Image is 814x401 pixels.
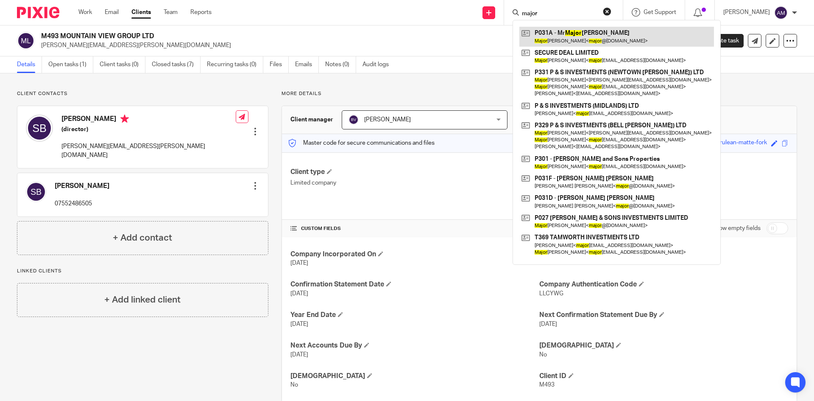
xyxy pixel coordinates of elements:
span: [DATE] [290,260,308,266]
a: Team [164,8,178,17]
h4: Next Confirmation Statement Due By [539,311,788,320]
span: No [290,382,298,388]
p: More details [282,90,797,97]
p: 07552486505 [55,199,109,208]
h4: [PERSON_NAME] [55,182,109,191]
span: [DATE] [290,321,308,327]
a: Audit logs [362,56,395,73]
p: Client contacts [17,90,268,97]
img: svg%3E [26,182,46,202]
p: [PERSON_NAME][EMAIL_ADDRESS][PERSON_NAME][DOMAIN_NAME] [41,41,682,50]
p: Master code for secure communications and files [288,139,435,147]
a: Recurring tasks (0) [207,56,263,73]
a: Client tasks (0) [100,56,145,73]
p: [PERSON_NAME] [723,8,770,17]
span: [PERSON_NAME] [364,117,411,123]
a: Details [17,56,42,73]
h4: [DEMOGRAPHIC_DATA] [290,372,539,381]
a: Email [105,8,119,17]
h4: Client ID [539,372,788,381]
span: [DATE] [290,352,308,358]
span: No [539,352,547,358]
a: Reports [190,8,212,17]
button: Clear [603,7,611,16]
h4: [PERSON_NAME] [61,115,236,125]
i: Primary [120,115,129,123]
h4: + Add contact [113,231,172,244]
a: Closed tasks (7) [152,56,201,73]
span: [DATE] [539,321,557,327]
p: Linked clients [17,268,268,275]
h4: Confirmation Statement Date [290,280,539,289]
a: Files [270,56,289,73]
a: Clients [131,8,151,17]
h4: [DEMOGRAPHIC_DATA] [539,341,788,350]
span: M493 [539,382,555,388]
span: [DATE] [290,291,308,297]
img: svg%3E [774,6,788,20]
p: Limited company [290,179,539,187]
span: Get Support [644,9,676,15]
h4: Year End Date [290,311,539,320]
img: svg%3E [26,115,53,142]
img: svg%3E [17,32,35,50]
h2: M493 MOUNTAIN VIEW GROUP LTD [41,32,554,41]
h4: Company Incorporated On [290,250,539,259]
h4: + Add linked client [104,293,181,306]
a: Open tasks (1) [48,56,93,73]
div: sour-cerulean-matte-fork [700,138,767,148]
a: Emails [295,56,319,73]
a: Notes (0) [325,56,356,73]
h5: (director) [61,125,236,134]
a: Work [78,8,92,17]
h4: CUSTOM FIELDS [290,225,539,232]
label: Show empty fields [712,224,761,233]
h4: Client type [290,168,539,177]
img: Pixie [17,7,59,18]
p: [PERSON_NAME][EMAIL_ADDRESS][PERSON_NAME][DOMAIN_NAME] [61,142,236,160]
h3: Client manager [290,115,333,124]
h4: Company Authentication Code [539,280,788,289]
img: svg%3E [348,115,359,125]
h4: Next Accounts Due By [290,341,539,350]
input: Search [521,10,597,18]
span: LLCYWG [539,291,563,297]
